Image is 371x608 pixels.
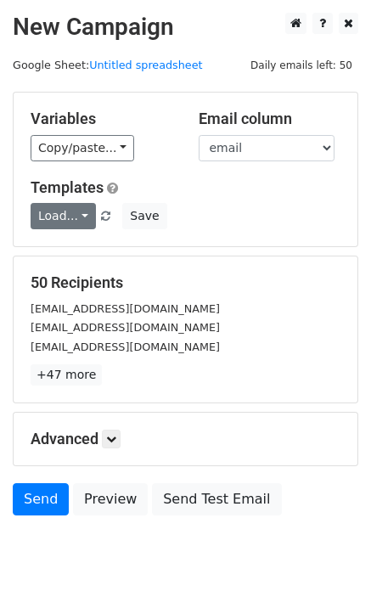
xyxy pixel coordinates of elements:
a: Load... [31,203,96,229]
h5: 50 Recipients [31,273,340,292]
h5: Variables [31,110,173,128]
a: Preview [73,483,148,515]
h5: Advanced [31,430,340,448]
small: [EMAIL_ADDRESS][DOMAIN_NAME] [31,321,220,334]
h2: New Campaign [13,13,358,42]
small: [EMAIL_ADDRESS][DOMAIN_NAME] [31,341,220,353]
a: Daily emails left: 50 [245,59,358,71]
a: +47 more [31,364,102,386]
h5: Email column [199,110,341,128]
span: Daily emails left: 50 [245,56,358,75]
a: Copy/paste... [31,135,134,161]
a: Untitled spreadsheet [89,59,202,71]
small: [EMAIL_ADDRESS][DOMAIN_NAME] [31,302,220,315]
iframe: Chat Widget [286,526,371,608]
a: Templates [31,178,104,196]
a: Send [13,483,69,515]
button: Save [122,203,166,229]
small: Google Sheet: [13,59,203,71]
a: Send Test Email [152,483,281,515]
